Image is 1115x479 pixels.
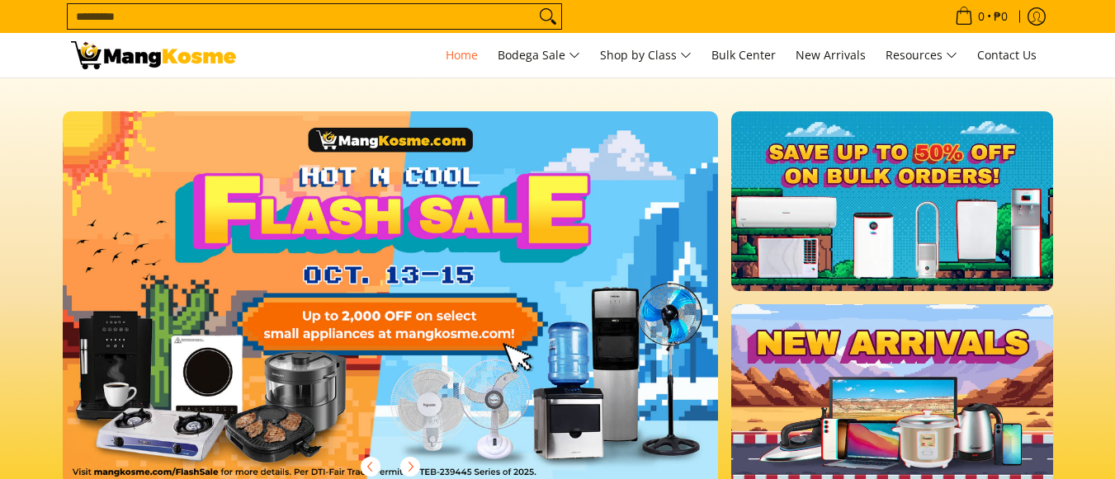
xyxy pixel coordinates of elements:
[592,33,700,77] a: Shop by Class
[489,33,588,77] a: Bodega Sale
[600,45,692,66] span: Shop by Class
[977,47,1037,63] span: Contact Us
[877,33,966,77] a: Resources
[711,47,776,63] span: Bulk Center
[969,33,1045,77] a: Contact Us
[796,47,866,63] span: New Arrivals
[703,33,784,77] a: Bulk Center
[437,33,486,77] a: Home
[991,11,1010,22] span: ₱0
[787,33,874,77] a: New Arrivals
[535,4,561,29] button: Search
[498,45,580,66] span: Bodega Sale
[950,7,1013,26] span: •
[976,11,987,22] span: 0
[253,33,1045,77] nav: Main Menu
[446,47,478,63] span: Home
[886,45,957,66] span: Resources
[71,41,236,69] img: Mang Kosme: Your Home Appliances Warehouse Sale Partner!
